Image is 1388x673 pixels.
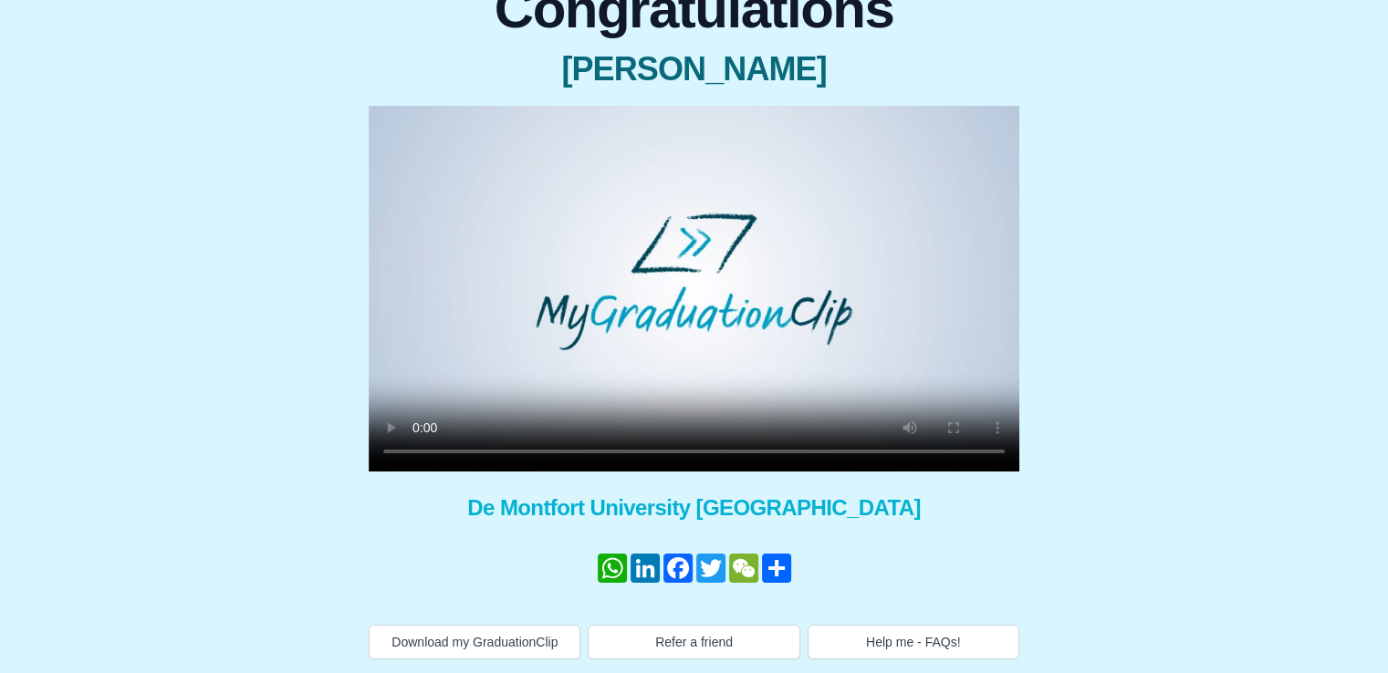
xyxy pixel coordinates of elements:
[727,554,760,583] a: WeChat
[629,554,662,583] a: LinkedIn
[662,554,694,583] a: Facebook
[694,554,727,583] a: Twitter
[369,51,1019,88] span: [PERSON_NAME]
[760,554,793,583] a: Share
[588,625,799,659] button: Refer a friend
[596,554,629,583] a: WhatsApp
[369,625,580,659] button: Download my GraduationClip
[369,493,1019,523] span: De Montfort University [GEOGRAPHIC_DATA]
[808,625,1019,659] button: Help me - FAQs!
